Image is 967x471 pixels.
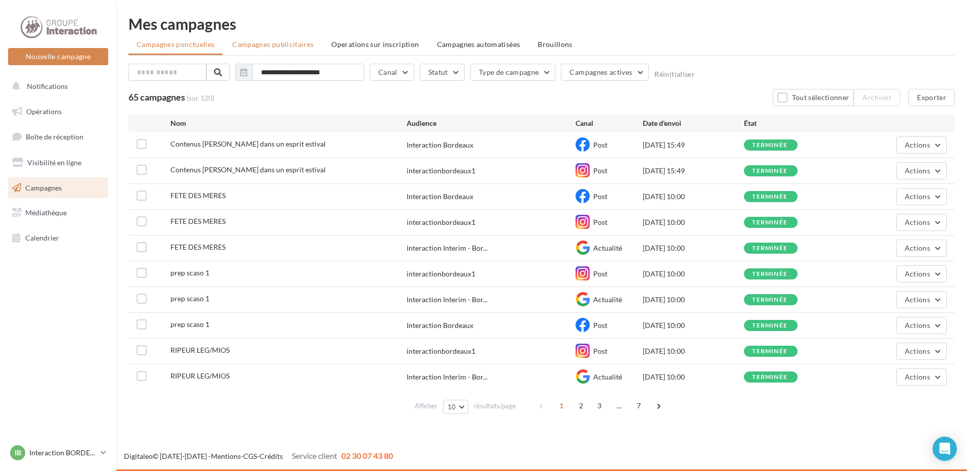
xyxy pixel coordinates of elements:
a: IB Interaction BORDEAUX [8,443,108,462]
span: Actions [905,269,930,278]
span: Actualité [593,244,622,252]
span: FETE DES MERES [170,243,226,251]
span: 1 [553,398,569,414]
span: Post [593,321,607,329]
button: Notifications [6,76,106,97]
span: 10 [448,403,456,411]
div: terminée [752,194,787,200]
div: [DATE] 10:00 [643,320,744,331]
div: [DATE] 10:00 [643,372,744,382]
div: terminée [752,168,787,174]
div: interactionbordeaux1 [407,217,475,227]
button: Actions [896,368,947,386]
span: Actions [905,295,930,304]
span: IB [15,448,21,458]
button: Actions [896,343,947,360]
div: [DATE] 10:00 [643,217,744,227]
span: Interaction Interim - Bor... [407,372,488,382]
button: Campagnes actives [561,64,649,81]
button: Réinitialiser [654,70,695,78]
span: Actions [905,321,930,329]
a: Crédits [259,452,283,460]
button: Type de campagne [470,64,556,81]
a: Visibilité en ligne [6,152,110,173]
div: terminée [752,348,787,355]
span: Post [593,218,607,226]
div: Canal [576,118,643,128]
a: Boîte de réception [6,126,110,148]
span: Notifications [27,82,68,90]
div: [DATE] 10:00 [643,346,744,356]
span: Opérations [26,107,62,116]
span: 3 [591,398,607,414]
button: Nouvelle campagne [8,48,108,65]
button: Canal [370,64,414,81]
a: CGS [243,452,257,460]
span: 2 [573,398,589,414]
span: Visibilité en ligne [27,158,81,167]
div: terminée [752,374,787,381]
span: Actions [905,166,930,175]
span: 7 [631,398,647,414]
span: FETE DES MERES [170,217,226,225]
span: Post [593,140,607,149]
button: Actions [896,317,947,334]
span: 65 campagnes [128,91,185,103]
span: Actions [905,140,930,149]
span: RIPEUR LEG/MIOS [170,371,230,380]
span: Boîte de réception [26,132,83,141]
span: Interaction Interim - Bor... [407,243,488,253]
span: Actions [905,218,930,226]
div: Interaction Bordeaux [407,140,473,150]
span: Campagnes [25,183,62,192]
span: Brouillons [538,40,573,49]
button: Actions [896,291,947,308]
span: Operations sur inscription [331,40,419,49]
div: terminée [752,297,787,303]
a: Campagnes [6,177,110,199]
div: terminée [752,142,787,149]
div: Date d'envoi [643,118,744,128]
div: terminée [752,219,787,226]
div: Interaction Bordeaux [407,320,473,331]
div: [DATE] 15:49 [643,140,744,150]
span: Actions [905,244,930,252]
button: 10 [443,400,469,414]
div: Open Intercom Messenger [933,437,957,461]
div: Interaction Bordeaux [407,192,473,202]
span: Actualité [593,295,622,304]
span: prep scaso 1 [170,294,209,303]
span: Actions [905,347,930,355]
div: État [744,118,845,128]
span: Campagnes automatisées [437,40,520,49]
span: FETE DES MERES [170,191,226,200]
span: Post [593,347,607,355]
a: Médiathèque [6,202,110,223]
span: © [DATE]-[DATE] - - - [124,452,393,460]
span: Post [593,166,607,175]
span: 02 30 07 43 80 [341,451,393,460]
span: Campagnes publicitaires [232,40,314,49]
a: Calendrier [6,227,110,249]
div: terminée [752,271,787,277]
span: Service client [292,451,337,460]
span: Interaction Interim - Bor... [407,295,488,305]
button: Actions [896,188,947,205]
span: Afficher [415,401,437,411]
span: prep scaso 1 [170,268,209,277]
div: interactionbordeaux1 [407,269,475,279]
div: [DATE] 10:00 [643,192,744,202]
div: [DATE] 10:00 [643,295,744,305]
div: Audience [407,118,576,128]
div: interactionbordeaux1 [407,166,475,176]
span: Calendrier [25,233,59,242]
span: (sur 120) [187,93,214,103]
button: Actions [896,265,947,282]
div: [DATE] 10:00 [643,269,744,279]
button: Archiver [854,89,900,106]
a: Digitaleo [124,452,153,460]
p: Interaction BORDEAUX [29,448,97,458]
span: Contenus Merciii dans un esprit estival [170,139,326,148]
span: Actualité [593,372,622,381]
button: Actions [896,136,947,154]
